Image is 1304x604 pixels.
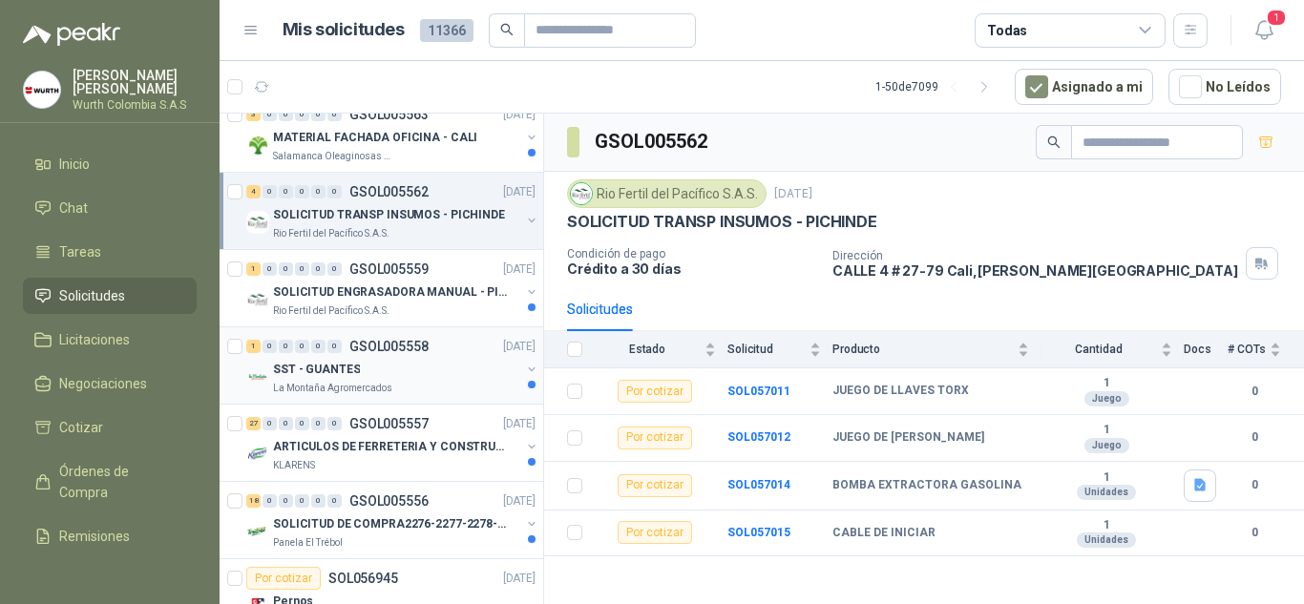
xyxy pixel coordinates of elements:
[311,262,326,276] div: 0
[832,384,969,399] b: JUEGO DE LLAVES TORX
[246,288,269,311] img: Company Logo
[273,206,505,224] p: SOLICITUD TRANSP INSUMOS - PICHINDE
[727,343,806,356] span: Solicitud
[727,430,790,444] a: SOL057012
[567,299,633,320] div: Solicitudes
[1041,331,1184,368] th: Cantidad
[349,185,429,198] p: GSOL005562
[24,72,60,108] img: Company Logo
[295,262,309,276] div: 0
[1228,476,1281,494] b: 0
[349,262,429,276] p: GSOL005559
[23,234,197,270] a: Tareas
[59,198,88,219] span: Chat
[774,185,812,203] p: [DATE]
[1247,13,1281,48] button: 1
[23,190,197,226] a: Chat
[1228,383,1281,401] b: 0
[503,570,536,588] p: [DATE]
[59,373,147,394] span: Negociaciones
[567,179,767,208] div: Rio Fertil del Pacífico S.A.S.
[73,99,197,111] p: Wurth Colombia S.A.S
[246,494,261,508] div: 18
[273,381,392,396] p: La Montaña Agromercados
[1041,470,1172,486] b: 1
[273,283,511,302] p: SOLICITUD ENGRASADORA MANUAL - PICHINDE
[727,385,790,398] a: SOL057011
[327,340,342,353] div: 0
[327,262,342,276] div: 0
[273,535,343,551] p: Panela El Trébol
[327,108,342,121] div: 0
[246,365,269,388] img: Company Logo
[1084,438,1129,453] div: Juego
[311,185,326,198] div: 0
[832,249,1238,262] p: Dirección
[875,72,999,102] div: 1 - 50 de 7099
[571,183,592,204] img: Company Logo
[273,129,477,147] p: MATERIAL FACHADA OFICINA - CALI
[273,149,393,164] p: Salamanca Oleaginosas SAS
[279,494,293,508] div: 0
[246,520,269,543] img: Company Logo
[567,247,817,260] p: Condición de pago
[327,494,342,508] div: 0
[263,417,277,430] div: 0
[503,338,536,356] p: [DATE]
[349,340,429,353] p: GSOL005558
[832,331,1041,368] th: Producto
[567,260,817,277] p: Crédito a 30 días
[279,108,293,121] div: 0
[327,417,342,430] div: 0
[23,453,197,510] a: Órdenes de Compra
[279,417,293,430] div: 0
[1228,428,1281,447] b: 0
[246,489,539,551] a: 18 0 0 0 0 0 GSOL005556[DATE] Company LogoSOLICITUD DE COMPRA2276-2277-2278-2284-2285-Panela El T...
[246,258,539,319] a: 1 0 0 0 0 0 GSOL005559[DATE] Company LogoSOLICITUD ENGRASADORA MANUAL - PICHINDERio Fertil del Pa...
[246,567,321,590] div: Por cotizar
[273,438,511,456] p: ARTICULOS DE FERRETERIA Y CONSTRUCCION EN GENERAL
[500,23,514,36] span: search
[311,340,326,353] div: 0
[23,365,197,402] a: Negociaciones
[263,185,277,198] div: 0
[1041,343,1157,356] span: Cantidad
[311,417,326,430] div: 0
[273,515,511,533] p: SOLICITUD DE COMPRA2276-2277-2278-2284-2285-
[618,521,692,544] div: Por cotizar
[349,108,429,121] p: GSOL005563
[279,262,293,276] div: 0
[987,20,1027,41] div: Todas
[1077,532,1136,548] div: Unidades
[618,474,692,497] div: Por cotizar
[273,458,315,473] p: KLARENS
[327,185,342,198] div: 0
[832,430,984,446] b: JUEGO DE [PERSON_NAME]
[1047,135,1061,149] span: search
[594,343,701,356] span: Estado
[246,108,261,121] div: 3
[246,103,539,164] a: 3 0 0 0 0 0 GSOL005563[DATE] Company LogoMATERIAL FACHADA OFICINA - CALISalamanca Oleaginosas SAS
[832,262,1238,279] p: CALLE 4 # 27-79 Cali , [PERSON_NAME][GEOGRAPHIC_DATA]
[1015,69,1153,105] button: Asignado a mi
[567,212,877,232] p: SOLICITUD TRANSP INSUMOS - PICHINDE
[594,331,727,368] th: Estado
[246,185,261,198] div: 4
[59,329,130,350] span: Licitaciones
[59,417,103,438] span: Cotizar
[295,340,309,353] div: 0
[503,260,536,279] p: [DATE]
[349,494,429,508] p: GSOL005556
[311,108,326,121] div: 0
[1228,331,1304,368] th: # COTs
[246,134,269,156] img: Company Logo
[23,278,197,314] a: Solicitudes
[295,185,309,198] div: 0
[832,526,936,541] b: CABLE DE INICIAR
[246,180,539,241] a: 4 0 0 0 0 0 GSOL005562[DATE] Company LogoSOLICITUD TRANSP INSUMOS - PICHINDERio Fertil del Pacífi...
[727,331,832,368] th: Solicitud
[295,108,309,121] div: 0
[1041,376,1172,391] b: 1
